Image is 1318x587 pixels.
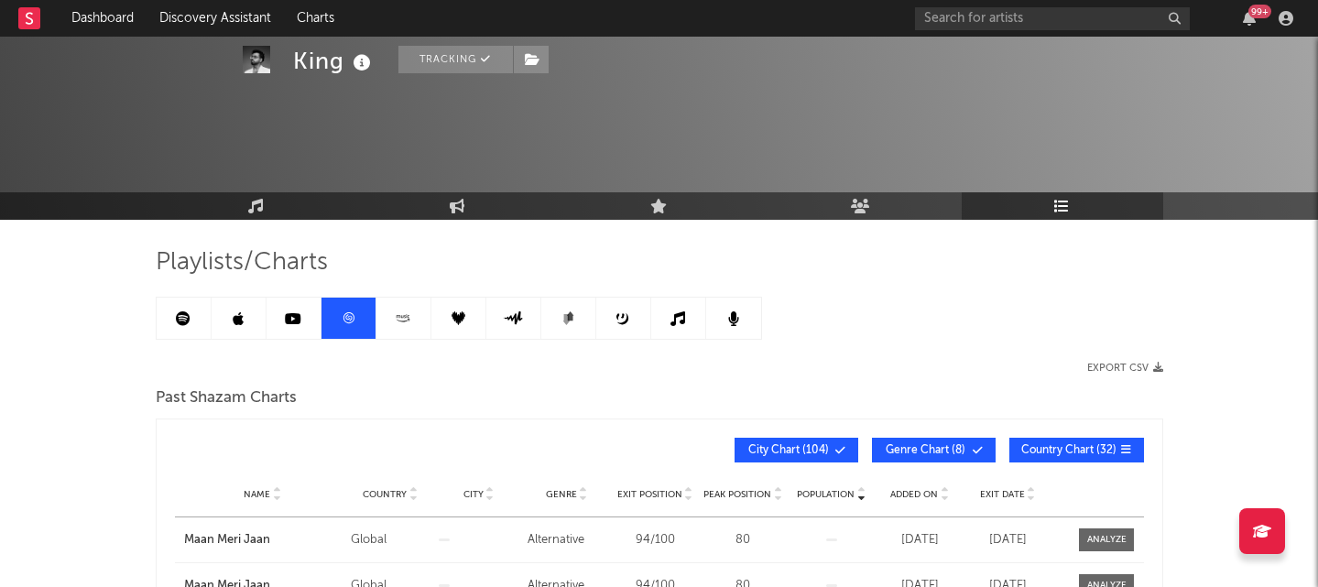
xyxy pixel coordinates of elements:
[1087,363,1163,374] button: Export CSV
[351,531,430,549] div: Global
[244,489,270,500] span: Name
[884,445,968,456] span: Genre Chart ( 8 )
[293,46,376,76] div: King
[363,489,407,500] span: Country
[915,7,1190,30] input: Search for artists
[184,531,343,549] a: Maan Meri Jaan
[980,489,1025,500] span: Exit Date
[735,438,858,462] button: City Chart(104)
[1248,5,1271,18] div: 99 +
[703,531,782,549] div: 80
[615,531,694,549] div: 94 / 100
[880,531,959,549] div: [DATE]
[528,531,606,549] div: Alternative
[156,387,297,409] span: Past Shazam Charts
[703,489,771,500] span: Peak Position
[617,489,682,500] span: Exit Position
[797,489,855,500] span: Population
[890,489,938,500] span: Added On
[1009,438,1144,462] button: Country Chart(32)
[872,438,996,462] button: Genre Chart(8)
[463,489,484,500] span: City
[968,531,1047,549] div: [DATE]
[1243,11,1256,26] button: 99+
[156,252,328,274] span: Playlists/Charts
[746,445,831,456] span: City Chart ( 104 )
[398,46,513,73] button: Tracking
[1021,445,1116,456] span: Country Chart ( 32 )
[546,489,577,500] span: Genre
